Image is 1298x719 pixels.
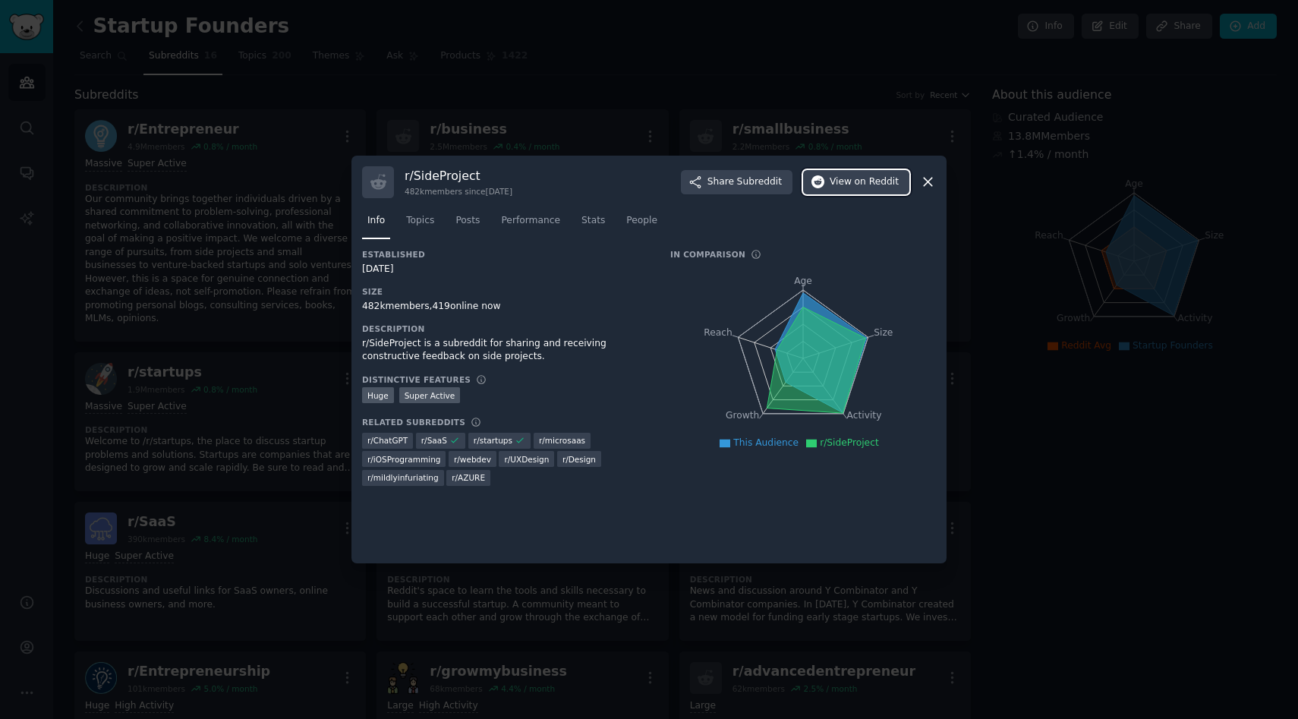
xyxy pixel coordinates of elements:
span: r/ mildlyinfuriating [367,472,439,483]
span: r/ AZURE [452,472,485,483]
span: on Reddit [855,175,899,189]
a: Stats [576,209,610,240]
a: Posts [450,209,485,240]
a: Performance [496,209,566,240]
h3: In Comparison [670,249,745,260]
span: r/ UXDesign [504,454,549,465]
div: [DATE] [362,263,649,276]
span: r/ ChatGPT [367,435,408,446]
span: Topics [406,214,434,228]
span: View [830,175,899,189]
span: Stats [581,214,605,228]
div: Super Active [399,387,461,403]
tspan: Reach [704,326,732,337]
div: 482k members since [DATE] [405,186,512,197]
span: Subreddit [737,175,782,189]
div: 482k members, 419 online now [362,300,649,314]
h3: Established [362,249,649,260]
div: r/SideProject is a subreddit for sharing and receiving constructive feedback on side projects. [362,337,649,364]
a: People [621,209,663,240]
span: r/ Design [562,454,596,465]
h3: Distinctive Features [362,374,471,385]
button: ShareSubreddit [681,170,792,194]
span: r/ microsaas [539,435,585,446]
span: Performance [501,214,560,228]
tspan: Activity [847,410,882,421]
h3: Size [362,286,649,297]
span: Share [707,175,782,189]
span: r/ webdev [454,454,491,465]
tspan: Age [794,276,812,286]
span: r/ iOSProgramming [367,454,440,465]
a: Topics [401,209,439,240]
div: Huge [362,387,394,403]
span: r/SideProject [820,437,879,448]
span: r/ startups [474,435,512,446]
h3: r/ SideProject [405,168,512,184]
span: People [626,214,657,228]
span: Posts [455,214,480,228]
tspan: Growth [726,410,759,421]
h3: Related Subreddits [362,417,465,427]
span: This Audience [733,437,799,448]
tspan: Size [874,326,893,337]
span: r/ SaaS [421,435,447,446]
button: Viewon Reddit [803,170,909,194]
span: Info [367,214,385,228]
h3: Description [362,323,649,334]
a: Info [362,209,390,240]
